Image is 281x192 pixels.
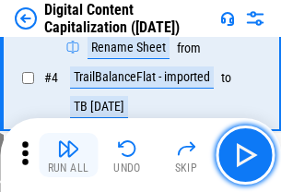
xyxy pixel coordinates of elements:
img: Undo [116,138,138,160]
div: Undo [113,162,141,174]
div: Digital Content Capitalization ([DATE]) [44,1,213,36]
div: Rename Sheet [88,37,170,59]
div: from [177,42,201,55]
img: Support [220,11,235,26]
img: Main button [230,140,260,170]
img: Settings menu [244,7,266,30]
img: Back [15,7,37,30]
button: Undo [98,133,157,177]
div: to [221,71,231,85]
img: Run All [57,138,79,160]
div: TB [DATE] [70,96,128,118]
button: Skip [157,133,216,177]
span: # 4 [44,70,58,85]
button: Run All [39,133,98,177]
div: Skip [175,162,198,174]
div: Run All [48,162,89,174]
div: TrailBalanceFlat - imported [70,66,214,89]
img: Skip [175,138,197,160]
